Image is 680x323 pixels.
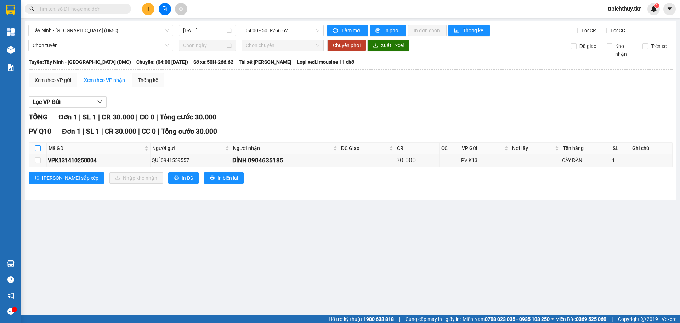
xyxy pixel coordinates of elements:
[33,40,169,51] span: Chọn tuyến
[47,154,151,167] td: VPK131410250004
[651,6,657,12] img: icon-new-feature
[178,6,183,11] span: aim
[29,96,107,108] button: Lọc VP Gửi
[86,127,100,135] span: SL 1
[395,143,440,154] th: CR
[485,316,550,322] strong: 0708 023 035 - 0935 103 250
[381,41,404,49] span: Xuất Excel
[160,113,216,121] span: Tổng cước 30.000
[34,175,39,181] span: sort-ascending
[33,25,169,36] span: Tây Ninh - Sài Gòn (DMC)
[656,3,658,8] span: 1
[462,144,503,152] span: VP Gửi
[370,25,406,36] button: printerIn phơi
[512,144,554,152] span: Nơi lấy
[138,76,158,84] div: Thống kê
[7,292,14,299] span: notification
[161,127,217,135] span: Tổng cước 30.000
[204,172,244,184] button: printerIn biên lai
[217,174,238,182] span: In biên lai
[97,99,103,105] span: down
[105,127,136,135] span: CR 30.000
[232,156,338,165] div: DÍNH 0904635185
[461,156,509,164] div: PV K13
[162,6,167,11] span: file-add
[152,144,224,152] span: Người gửi
[48,156,149,165] div: VPK131410250004
[7,46,15,54] img: warehouse-icon
[233,144,332,152] span: Người nhận
[6,5,15,15] img: logo-vxr
[183,27,225,34] input: 15/10/2025
[84,76,125,84] div: Xem theo VP nhận
[42,174,98,182] span: [PERSON_NAME] sắp xếp
[399,315,400,323] span: |
[168,172,199,184] button: printerIn DS
[363,316,394,322] strong: 1900 633 818
[29,172,104,184] button: sort-ascending[PERSON_NAME] sắp xếp
[384,27,401,34] span: In phơi
[612,315,613,323] span: |
[341,144,388,152] span: ĐC Giao
[396,155,438,165] div: 30.000
[327,40,366,51] button: Chuyển phơi
[246,25,319,36] span: 04:00 - 50H-266.62
[29,59,131,65] b: Tuyến: Tây Ninh - [GEOGRAPHIC_DATA] (DMC)
[551,318,554,321] span: ⚪️
[136,58,188,66] span: Chuyến: (04:00 [DATE])
[158,127,159,135] span: |
[33,98,61,106] span: Lọc VP Gửi
[142,127,156,135] span: CC 0
[329,315,394,323] span: Hỗ trợ kỹ thuật:
[159,3,171,15] button: file-add
[58,113,77,121] span: Đơn 1
[641,317,646,322] span: copyright
[367,40,409,51] button: downloadXuất Excel
[98,113,100,121] span: |
[579,27,597,34] span: Lọc CR
[193,58,233,66] span: Số xe: 50H-266.62
[648,42,669,50] span: Trên xe
[182,174,193,182] span: In DS
[239,58,291,66] span: Tài xế: [PERSON_NAME]
[440,143,460,154] th: CC
[246,40,319,51] span: Chọn chuyến
[612,156,629,164] div: 1
[333,28,339,34] span: sync
[29,127,51,135] span: PV Q10
[562,156,610,164] div: CÂY ĐÀN
[463,315,550,323] span: Miền Nam
[463,27,484,34] span: Thống kê
[142,3,154,15] button: plus
[79,113,81,121] span: |
[460,154,510,167] td: PV K13
[555,315,606,323] span: Miền Bắc
[612,42,637,58] span: Kho nhận
[29,6,34,11] span: search
[7,260,15,267] img: warehouse-icon
[83,113,96,121] span: SL 1
[654,3,659,8] sup: 1
[602,4,647,13] span: ttbichthuy.tkn
[577,42,599,50] span: Đã giao
[7,28,15,36] img: dashboard-icon
[630,143,673,154] th: Ghi chú
[136,113,138,121] span: |
[140,113,154,121] span: CC 0
[62,127,81,135] span: Đơn 1
[35,76,71,84] div: Xem theo VP gửi
[408,25,447,36] button: In đơn chọn
[49,144,143,152] span: Mã GD
[561,143,611,154] th: Tên hàng
[210,175,215,181] span: printer
[29,113,48,121] span: TỔNG
[7,64,15,71] img: solution-icon
[327,25,368,36] button: syncLàm mới
[101,127,103,135] span: |
[7,308,14,315] span: message
[375,28,381,34] span: printer
[146,6,151,11] span: plus
[7,276,14,283] span: question-circle
[608,27,626,34] span: Lọc CC
[373,43,378,49] span: download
